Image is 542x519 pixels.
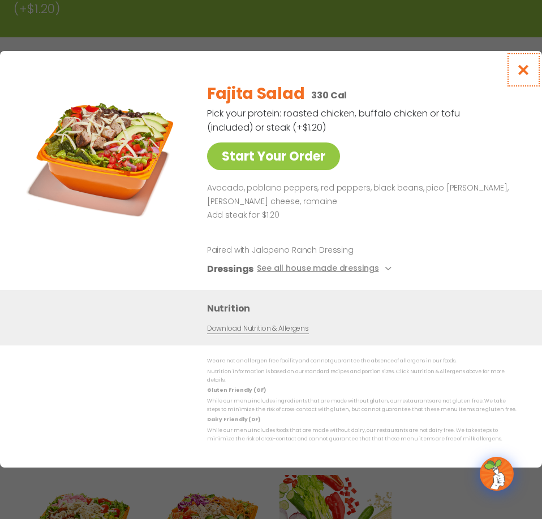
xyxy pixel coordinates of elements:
[207,262,254,276] h3: Dressings
[25,73,184,232] img: Featured product photo for Fajita Salad
[207,142,340,170] a: Start Your Order
[207,357,519,366] p: We are not an allergen free facility and cannot guarantee the absence of allergens in our foods.
[207,397,519,414] p: While our menu includes ingredients that are made without gluten, our restaurants are not gluten ...
[207,387,266,394] strong: Gluten Friendly (GF)
[207,209,515,222] p: Add steak for $1.20
[207,417,260,423] strong: Dairy Friendly (DF)
[207,82,305,106] h2: Fajita Salad
[311,88,347,102] p: 330 Cal
[257,262,394,276] button: See all house made dressings
[481,458,513,490] img: wpChatIcon
[207,302,525,316] h3: Nutrition
[505,51,542,89] button: Close modal
[207,426,519,444] p: While our menu includes foods that are made without dairy, our restaurants are not dairy free. We...
[207,181,515,209] p: Avocado, poblano peppers, red peppers, black beans, pico [PERSON_NAME], [PERSON_NAME] cheese, rom...
[207,106,462,135] p: Pick your protein: roasted chicken, buffalo chicken or tofu (included) or steak (+$1.20)
[207,324,309,335] a: Download Nutrition & Allergens
[207,245,416,257] p: Paired with Jalapeno Ranch Dressing
[207,367,519,385] p: Nutrition information is based on our standard recipes and portion sizes. Click Nutrition & Aller...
